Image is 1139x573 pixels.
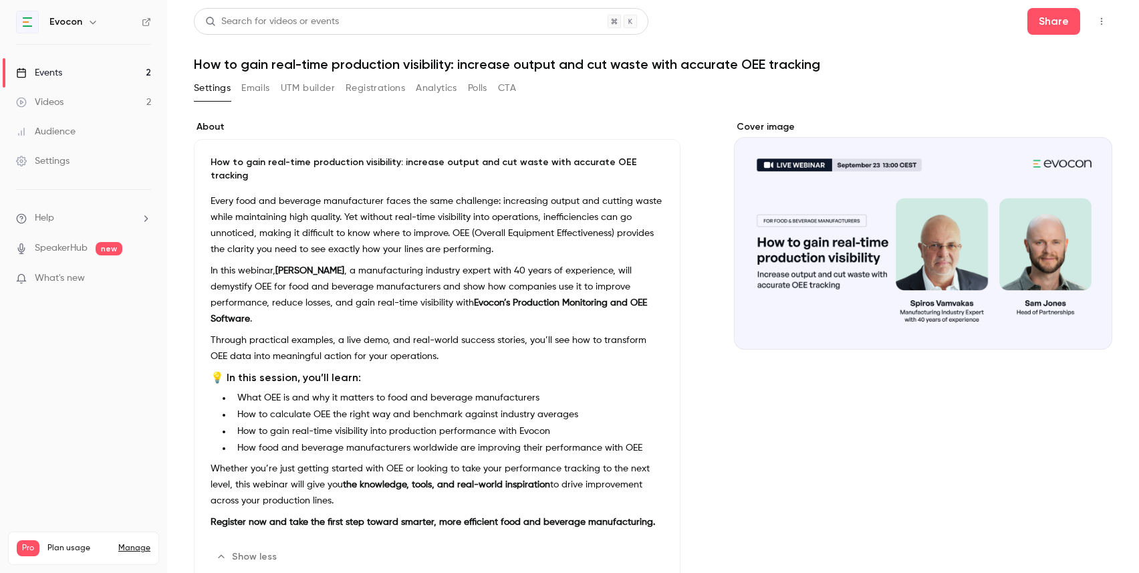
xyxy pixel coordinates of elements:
button: Show less [211,546,285,568]
p: Every food and beverage manufacturer faces the same challenge: increasing output and cutting wast... [211,193,664,257]
span: Plan usage [47,543,110,554]
span: What's new [35,271,85,285]
span: Help [35,211,54,225]
p: Whether you’re just getting started with OEE or looking to take your performance tracking to the ... [211,461,664,509]
li: How food and beverage manufacturers worldwide are improving their performance with OEE [232,441,664,455]
label: Cover image [734,120,1112,134]
a: SpeakerHub [35,241,88,255]
button: Registrations [346,78,405,99]
button: Polls [468,78,487,99]
section: Cover image [734,120,1112,350]
button: UTM builder [281,78,335,99]
div: Audience [16,125,76,138]
strong: Register now and take the first step toward smarter, more efficient food and beverage manufacturing. [211,518,655,527]
button: Settings [194,78,231,99]
a: Manage [118,543,150,554]
h1: How to gain real-time production visibility: increase output and cut waste with accurate OEE trac... [194,56,1112,72]
button: Emails [241,78,269,99]
strong: the knowledge, tools, and real-world inspiration [343,480,550,489]
div: Settings [16,154,70,168]
li: What OEE is and why it matters to food and beverage manufacturers [232,391,664,405]
div: Search for videos or events [205,15,339,29]
button: Analytics [416,78,457,99]
button: CTA [498,78,516,99]
li: How to gain real-time visibility into production performance with Evocon [232,425,664,439]
h3: 💡 In this session, you’ll learn: [211,370,664,386]
img: Evocon [17,11,38,33]
li: help-dropdown-opener [16,211,151,225]
strong: [PERSON_NAME] [275,266,344,275]
div: Events [16,66,62,80]
p: Through practical examples, a live demo, and real-world success stories, you’ll see how to transf... [211,332,664,364]
div: Videos [16,96,64,109]
li: How to calculate OEE the right way and benchmark against industry averages [232,408,664,422]
iframe: Noticeable Trigger [135,273,151,285]
p: In this webinar, , a manufacturing industry expert with 40 years of experience, will demystify OE... [211,263,664,327]
p: How to gain real-time production visibility: increase output and cut waste with accurate OEE trac... [211,156,664,183]
span: new [96,242,122,255]
span: Pro [17,540,39,556]
label: About [194,120,680,134]
button: Share [1027,8,1080,35]
h6: Evocon [49,15,82,29]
